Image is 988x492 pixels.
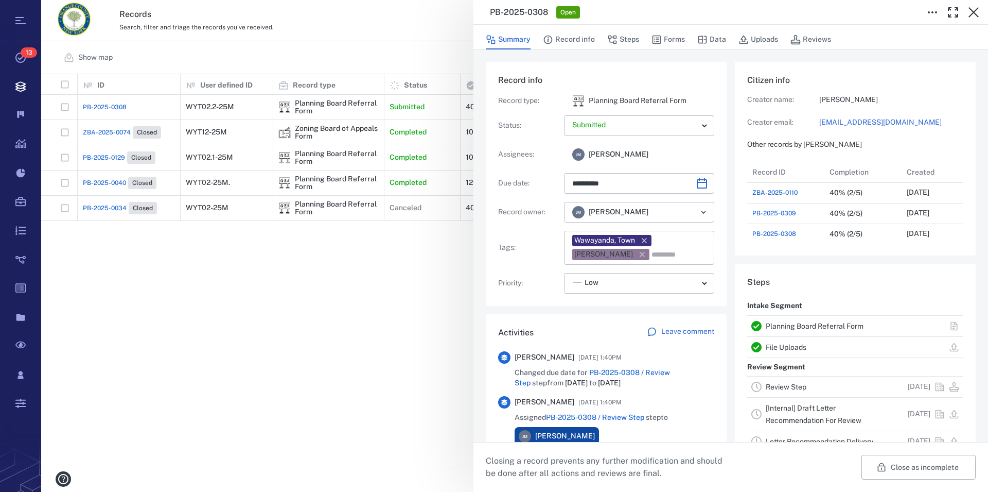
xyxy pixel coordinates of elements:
button: Forms [651,30,685,49]
span: [DATE] 1:40PM [578,351,622,364]
button: Toggle Fullscreen [943,2,963,23]
div: Wawayanda, Town [574,235,635,246]
a: Letter Recommendation Delivery [766,437,873,446]
div: Created [907,158,934,186]
div: [PERSON_NAME] [574,249,633,260]
div: Record ID [752,158,786,186]
a: PB-2025-0308 / Review Step [546,413,644,421]
a: Planning Board Referral Form [766,322,863,330]
p: Due date : [498,178,560,189]
span: [PERSON_NAME] [535,431,595,442]
button: Uploads [738,30,778,49]
p: Status : [498,121,560,131]
div: J M [519,430,531,443]
span: [PERSON_NAME] [589,149,648,160]
button: Summary [486,30,531,49]
h6: Record info [498,74,714,87]
span: [PERSON_NAME] [515,397,574,408]
div: 40% (2/5) [830,230,862,238]
div: Completion [830,158,869,186]
h3: PB-2025-0308 [490,6,548,19]
p: [PERSON_NAME] [819,95,963,105]
button: Steps [607,30,639,49]
img: icon Planning Board Referral Form [572,95,585,107]
div: Planning Board Referral Form [572,95,585,107]
span: [PERSON_NAME] [515,352,574,363]
span: [DATE] 1:40PM [578,396,622,409]
span: Low [585,278,598,288]
div: Citizen infoCreator name:[PERSON_NAME]Creator email:[EMAIL_ADDRESS][DOMAIN_NAME]Other records by ... [735,62,976,264]
a: Leave comment [647,327,714,339]
h6: Steps [747,276,963,289]
button: Choose date, selected date is Sep 13, 2025 [692,173,712,194]
span: [PERSON_NAME] [589,207,648,217]
a: PB-2025-0309 [752,209,796,218]
div: Created [902,162,979,182]
div: 40% (2/5) [830,189,862,197]
a: Review Step [766,383,806,391]
div: 40% (2/5) [830,210,862,217]
span: Assigned step to [515,413,668,423]
div: Record infoRecord type:icon Planning Board Referral FormPlanning Board Referral FormStatus:Assign... [486,62,727,314]
div: Record ID [747,162,824,182]
span: [DATE] [565,379,588,387]
p: [DATE] [907,229,929,239]
a: [Internal] Draft Letter Recommendation For Review [766,404,861,425]
button: Toggle to Edit Boxes [922,2,943,23]
a: ZBA-2025-0110 [752,188,798,197]
p: Creator name: [747,95,819,105]
p: Planning Board Referral Form [589,96,686,106]
button: Data [697,30,726,49]
h6: Citizen info [747,74,963,87]
span: 13 [21,47,37,58]
div: Completion [824,162,902,182]
button: Close as incomplete [861,455,976,480]
p: [DATE] [908,409,930,419]
button: Open [696,205,711,219]
a: PB-2025-0308 [752,229,796,239]
span: Changed due date for step from to [515,368,714,388]
p: [DATE] [907,208,929,218]
a: [EMAIL_ADDRESS][DOMAIN_NAME] [819,117,963,128]
p: Creator email: [747,117,819,128]
p: Intake Segment [747,297,802,315]
p: Closing a record prevents any further modification and should be done after all actions and revie... [486,455,731,480]
p: Review Segment [747,358,805,377]
a: File Uploads [766,343,806,351]
p: Assignees : [498,149,560,160]
h6: Activities [498,327,534,339]
p: [DATE] [907,188,929,198]
span: [DATE] [598,379,621,387]
p: Other records by [PERSON_NAME] [747,140,963,150]
p: Tags : [498,243,560,253]
p: Record owner : [498,207,560,217]
button: Close [963,2,984,23]
div: J M [572,206,585,218]
p: Leave comment [661,327,714,337]
button: Record info [543,30,595,49]
a: PB-2025-0308 / Review Step [515,368,670,387]
div: J M [572,148,585,161]
div: StepsIntake SegmentPlanning Board Referral FormFile UploadsReview SegmentReview Step[DATE][Intern... [735,264,976,473]
button: Reviews [790,30,831,49]
p: Submitted [572,120,698,130]
p: Record type : [498,96,560,106]
span: Open [558,8,578,17]
p: Priority : [498,278,560,289]
p: [DATE] [908,436,930,447]
p: [DATE] [908,382,930,392]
